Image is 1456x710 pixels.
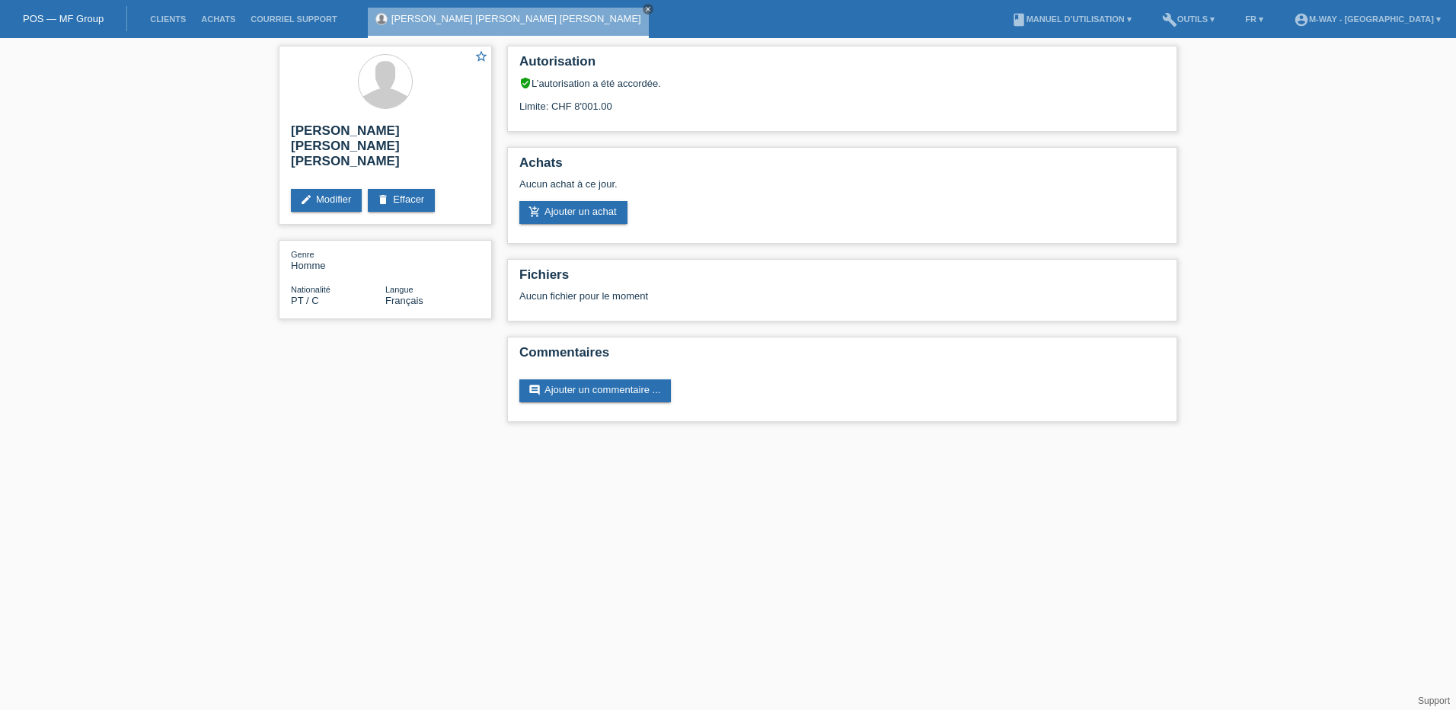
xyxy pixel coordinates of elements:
[519,201,627,224] a: add_shopping_cartAjouter un achat
[519,267,1165,290] h2: Fichiers
[291,189,362,212] a: editModifier
[519,178,1165,201] div: Aucun achat à ce jour.
[23,13,104,24] a: POS — MF Group
[193,14,243,24] a: Achats
[1237,14,1271,24] a: FR ▾
[643,4,653,14] a: close
[519,379,671,402] a: commentAjouter un commentaire ...
[519,54,1165,77] h2: Autorisation
[368,189,435,212] a: deleteEffacer
[291,295,319,306] span: Portugal / C / 12.10.2003
[291,248,385,271] div: Homme
[519,345,1165,368] h2: Commentaires
[391,13,641,24] a: [PERSON_NAME] [PERSON_NAME] [PERSON_NAME]
[1162,12,1177,27] i: build
[142,14,193,24] a: Clients
[519,155,1165,178] h2: Achats
[377,193,389,206] i: delete
[519,290,985,302] div: Aucun fichier pour le moment
[519,89,1165,112] div: Limite: CHF 8'001.00
[528,384,541,396] i: comment
[519,77,532,89] i: verified_user
[1011,12,1027,27] i: book
[1286,14,1448,24] a: account_circlem-way - [GEOGRAPHIC_DATA] ▾
[243,14,344,24] a: Courriel Support
[385,285,413,294] span: Langue
[474,50,488,66] a: star_border
[291,250,315,259] span: Genre
[291,285,330,294] span: Nationalité
[1294,12,1309,27] i: account_circle
[1418,696,1450,706] a: Support
[300,193,312,206] i: edit
[519,77,1165,89] div: L’autorisation a été accordée.
[474,50,488,63] i: star_border
[644,5,652,13] i: close
[1004,14,1139,24] a: bookManuel d’utilisation ▾
[291,123,480,177] h2: [PERSON_NAME] [PERSON_NAME] [PERSON_NAME]
[385,295,423,306] span: Français
[528,206,541,218] i: add_shopping_cart
[1154,14,1222,24] a: buildOutils ▾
